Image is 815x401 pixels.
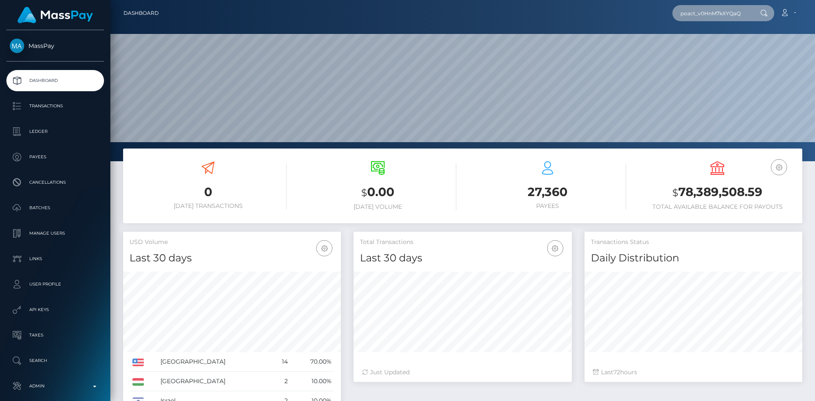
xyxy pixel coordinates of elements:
[129,202,287,210] h6: [DATE] Transactions
[157,372,272,391] td: [GEOGRAPHIC_DATA]
[129,184,287,200] h3: 0
[10,252,101,265] p: Links
[6,376,104,397] a: Admin
[291,352,334,372] td: 70.00%
[10,39,24,53] img: MassPay
[639,184,796,201] h3: 78,389,508.59
[6,248,104,269] a: Links
[132,378,144,386] img: HU.png
[6,274,104,295] a: User Profile
[362,368,563,377] div: Just Updated
[10,380,101,393] p: Admin
[10,176,101,189] p: Cancellations
[591,251,796,266] h4: Daily Distribution
[672,187,678,199] small: $
[639,203,796,210] h6: Total Available Balance for Payouts
[17,7,93,23] img: MassPay Logo
[10,202,101,214] p: Batches
[132,359,144,366] img: US.png
[360,238,565,247] h5: Total Transactions
[6,172,104,193] a: Cancellations
[10,74,101,87] p: Dashboard
[10,100,101,112] p: Transactions
[6,70,104,91] a: Dashboard
[299,203,456,210] h6: [DATE] Volume
[361,187,367,199] small: $
[6,197,104,219] a: Batches
[157,352,272,372] td: [GEOGRAPHIC_DATA]
[360,251,565,266] h4: Last 30 days
[129,238,334,247] h5: USD Volume
[6,223,104,244] a: Manage Users
[6,299,104,320] a: API Keys
[10,227,101,240] p: Manage Users
[10,278,101,291] p: User Profile
[591,238,796,247] h5: Transactions Status
[272,352,291,372] td: 14
[613,368,620,376] span: 72
[10,354,101,367] p: Search
[6,42,104,50] span: MassPay
[6,121,104,142] a: Ledger
[672,5,752,21] input: Search...
[10,329,101,342] p: Taxes
[272,372,291,391] td: 2
[10,125,101,138] p: Ledger
[469,184,626,200] h3: 27,360
[10,151,101,163] p: Payees
[299,184,456,201] h3: 0.00
[6,350,104,371] a: Search
[10,303,101,316] p: API Keys
[124,4,159,22] a: Dashboard
[129,251,334,266] h4: Last 30 days
[291,372,334,391] td: 10.00%
[593,368,794,377] div: Last hours
[6,95,104,117] a: Transactions
[6,146,104,168] a: Payees
[469,202,626,210] h6: Payees
[6,325,104,346] a: Taxes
